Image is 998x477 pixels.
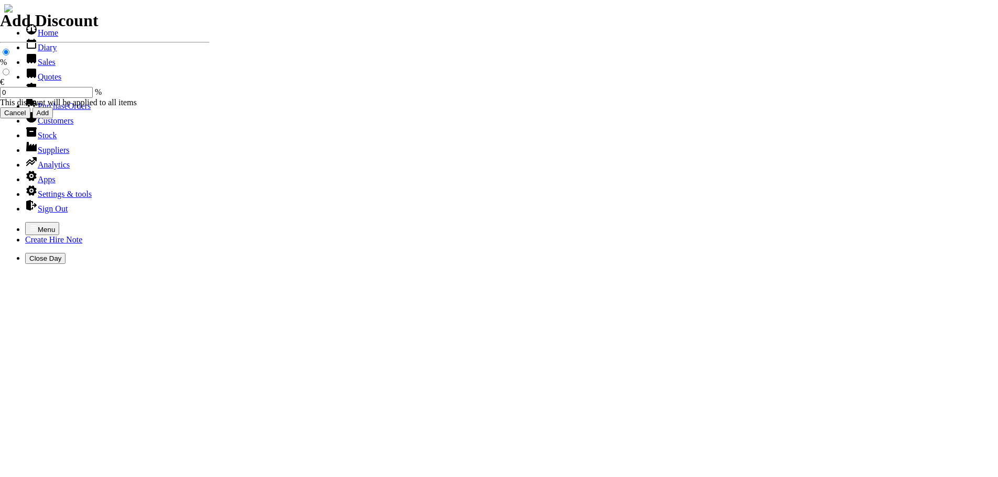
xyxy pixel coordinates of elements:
input: % [3,49,9,56]
a: Analytics [25,160,70,169]
input: € [3,69,9,75]
a: Settings & tools [25,190,92,198]
a: Sign Out [25,204,68,213]
span: % [95,87,102,96]
button: Menu [25,222,59,235]
button: Close Day [25,253,65,264]
input: Add [32,107,53,118]
a: Create Hire Note [25,235,82,244]
a: Stock [25,131,57,140]
a: Apps [25,175,56,184]
a: Customers [25,116,73,125]
li: Hire Notes [25,82,994,96]
li: Stock [25,126,994,140]
li: Suppliers [25,140,994,155]
li: Sales [25,52,994,67]
a: Suppliers [25,146,69,154]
